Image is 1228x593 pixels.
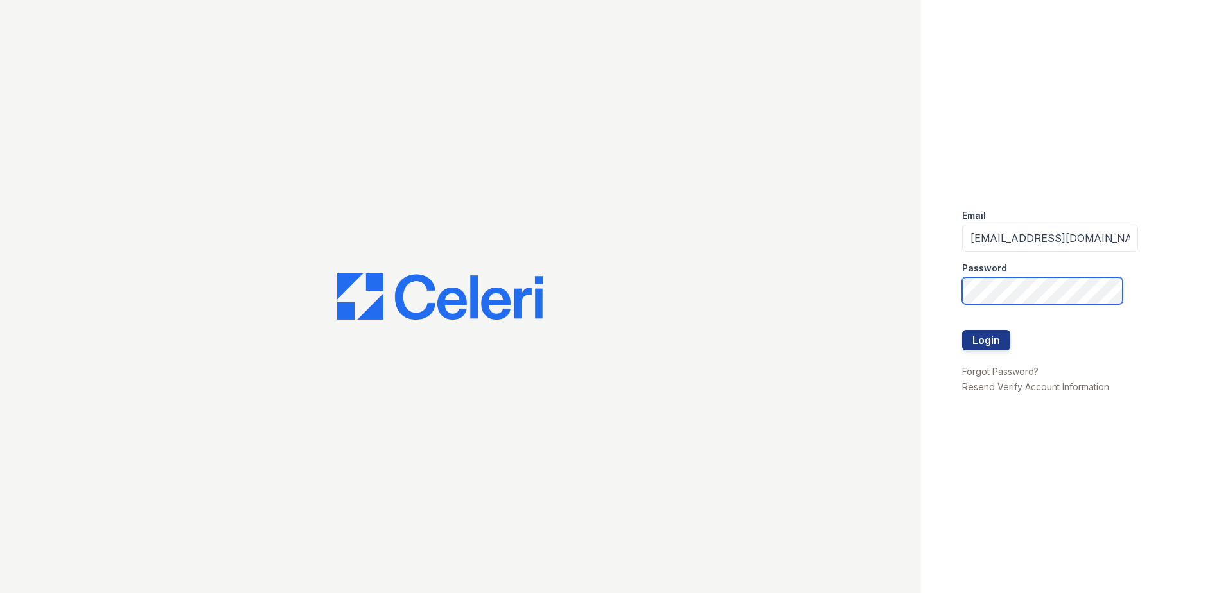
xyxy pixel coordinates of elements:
[962,330,1010,350] button: Login
[962,209,986,222] label: Email
[962,366,1039,377] a: Forgot Password?
[962,262,1007,275] label: Password
[337,273,543,320] img: CE_Logo_Blue-a8612792a0a2168367f1c8372b55b34899dd931a85d93a1a3d3e32e68fde9ad4.png
[962,381,1109,392] a: Resend Verify Account Information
